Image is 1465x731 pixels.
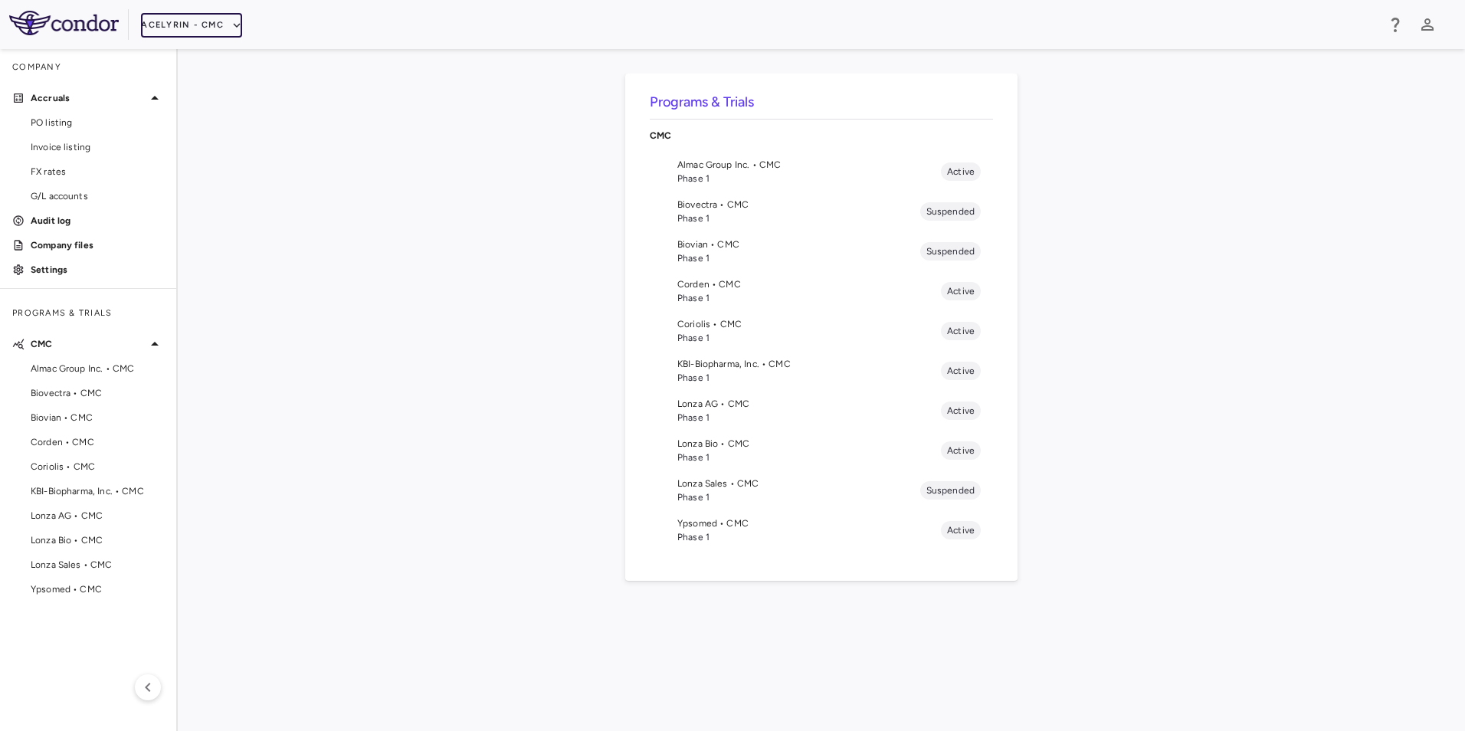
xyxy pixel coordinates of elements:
[650,510,993,550] li: Ypsomed • CMCPhase 1Active
[31,189,164,203] span: G/L accounts
[650,391,993,431] li: Lonza AG • CMCPhase 1Active
[31,386,164,400] span: Biovectra • CMC
[31,263,164,277] p: Settings
[31,165,164,179] span: FX rates
[677,238,920,251] span: Biovian • CMC
[677,516,941,530] span: Ypsomed • CMC
[31,435,164,449] span: Corden • CMC
[141,13,242,38] button: Acelyrin - CMC
[677,530,941,544] span: Phase 1
[677,277,941,291] span: Corden • CMC
[31,509,164,523] span: Lonza AG • CMC
[31,460,164,474] span: Coriolis • CMC
[650,92,993,113] h6: Programs & Trials
[677,317,941,331] span: Coriolis • CMC
[677,397,941,411] span: Lonza AG • CMC
[650,192,993,231] li: Biovectra • CMCPhase 1Suspended
[650,470,993,510] li: Lonza Sales • CMCPhase 1Suspended
[941,364,981,378] span: Active
[31,582,164,596] span: Ypsomed • CMC
[650,152,993,192] li: Almac Group Inc. • CMCPhase 1Active
[677,211,920,225] span: Phase 1
[650,129,993,143] p: CMC
[650,431,993,470] li: Lonza Bio • CMCPhase 1Active
[650,311,993,351] li: Coriolis • CMCPhase 1Active
[677,451,941,464] span: Phase 1
[941,404,981,418] span: Active
[650,271,993,311] li: Corden • CMCPhase 1Active
[9,11,119,35] img: logo-full-SnFGN8VE.png
[941,324,981,338] span: Active
[677,198,920,211] span: Biovectra • CMC
[31,362,164,375] span: Almac Group Inc. • CMC
[677,411,941,425] span: Phase 1
[941,523,981,537] span: Active
[941,165,981,179] span: Active
[677,371,941,385] span: Phase 1
[677,172,941,185] span: Phase 1
[920,244,981,258] span: Suspended
[677,331,941,345] span: Phase 1
[677,357,941,371] span: KBI-Biopharma, Inc. • CMC
[920,205,981,218] span: Suspended
[650,231,993,271] li: Biovian • CMCPhase 1Suspended
[31,337,146,351] p: CMC
[31,533,164,547] span: Lonza Bio • CMC
[31,411,164,425] span: Biovian • CMC
[31,116,164,129] span: PO listing
[31,91,146,105] p: Accruals
[650,120,993,152] div: CMC
[677,291,941,305] span: Phase 1
[677,437,941,451] span: Lonza Bio • CMC
[31,558,164,572] span: Lonza Sales • CMC
[31,140,164,154] span: Invoice listing
[677,158,941,172] span: Almac Group Inc. • CMC
[941,444,981,457] span: Active
[31,484,164,498] span: KBI-Biopharma, Inc. • CMC
[677,477,920,490] span: Lonza Sales • CMC
[31,214,164,228] p: Audit log
[920,484,981,497] span: Suspended
[941,284,981,298] span: Active
[31,238,164,252] p: Company files
[677,251,920,265] span: Phase 1
[677,490,920,504] span: Phase 1
[650,351,993,391] li: KBI-Biopharma, Inc. • CMCPhase 1Active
